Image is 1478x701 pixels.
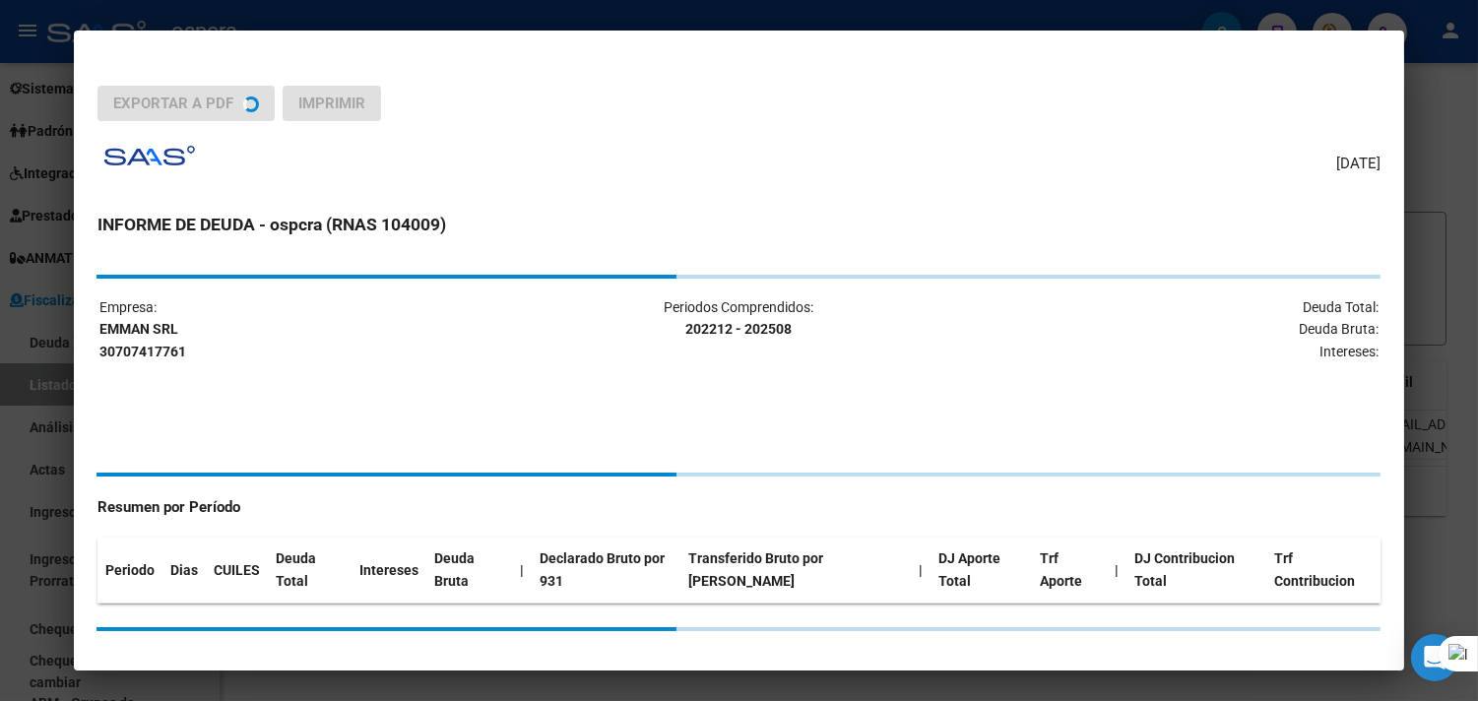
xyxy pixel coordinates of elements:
th: Trf Aporte [1032,538,1107,603]
p: Deuda Total: Deuda Bruta: Intereses: [953,296,1379,363]
th: | [1108,538,1127,603]
span: Imprimir [298,95,365,112]
button: Exportar a PDF [97,86,275,121]
th: Trf Contribucion [1267,538,1381,603]
th: Declarado Bruto por 931 [532,538,680,603]
th: Periodo [97,538,162,603]
span: Exportar a PDF [113,95,233,112]
h3: INFORME DE DEUDA - ospcra (RNAS 104009) [97,212,1381,237]
th: Dias [162,538,206,603]
th: | [512,538,532,603]
th: Intereses [352,538,426,603]
p: Empresa: [99,296,525,363]
h4: Resumen por Período [97,496,1381,519]
th: DJ Aporte Total [931,538,1032,603]
span: [DATE] [1336,153,1381,175]
th: Transferido Bruto por [PERSON_NAME] [680,538,911,603]
p: Periodos Comprendidos: [527,296,952,342]
th: | [911,538,931,603]
th: DJ Contribucion Total [1127,538,1267,603]
th: Deuda Total [268,538,352,603]
th: Deuda Bruta [426,538,512,603]
div: Open Intercom Messenger [1411,634,1458,681]
th: CUILES [206,538,268,603]
strong: 202212 - 202508 [685,321,792,337]
button: Imprimir [283,86,381,121]
strong: EMMAN SRL 30707417761 [99,321,186,359]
